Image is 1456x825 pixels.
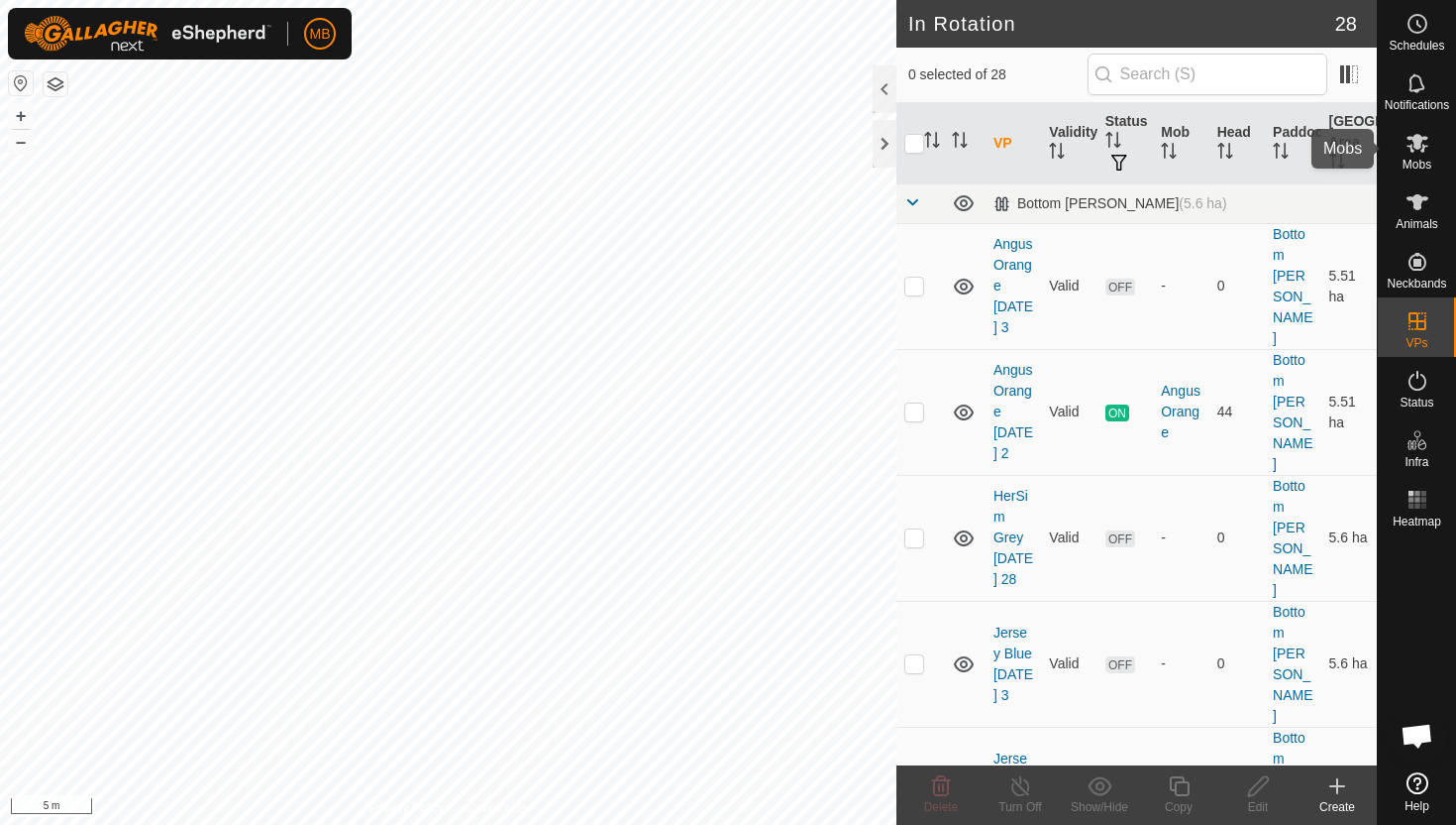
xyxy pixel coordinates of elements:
a: Bottom [PERSON_NAME] [1273,352,1312,472]
span: Notifications [1385,99,1449,111]
a: Bottom [PERSON_NAME] [1273,604,1312,724]
th: Validity [1041,103,1096,184]
a: Help [1378,765,1456,820]
a: HerSim Grey [DATE] 28 [993,488,1033,587]
th: Mob [1153,103,1208,184]
span: Heatmap [1393,516,1441,528]
div: Copy [1139,798,1218,816]
td: Valid [1041,349,1096,475]
span: OFF [1105,279,1135,295]
span: Status [1400,397,1433,409]
button: – [9,130,33,154]
p-sorticon: Activate to sort [1273,146,1289,162]
button: Map Layers [44,72,67,96]
td: 5.6 ha [1321,475,1377,601]
div: Angus Orange [1161,381,1200,443]
span: MB [310,24,331,45]
a: Bottom [PERSON_NAME] [1273,478,1312,598]
div: Turn Off [981,798,1060,816]
a: Jersey Blue [DATE] 3 [993,625,1033,703]
td: 0 [1209,475,1265,601]
th: [GEOGRAPHIC_DATA] Area [1321,103,1377,184]
span: VPs [1405,337,1427,349]
p-sorticon: Activate to sort [1049,146,1065,162]
button: + [9,104,33,128]
span: Help [1404,800,1429,812]
p-sorticon: Activate to sort [1329,156,1345,172]
div: Bottom [PERSON_NAME] [993,195,1227,212]
th: Status [1097,103,1153,184]
div: Show/Hide [1060,798,1139,816]
div: Open chat [1388,706,1447,766]
span: Animals [1396,218,1438,230]
a: Angus Orange [DATE] 3 [993,236,1033,335]
span: OFF [1105,530,1135,547]
p-sorticon: Activate to sort [1217,146,1233,162]
p-sorticon: Activate to sort [924,135,940,151]
span: (5.6 ha) [1179,195,1226,211]
a: Contact Us [468,799,526,817]
td: Valid [1041,601,1096,727]
span: 0 selected of 28 [908,64,1088,85]
img: Gallagher Logo [24,16,271,52]
button: Reset Map [9,71,33,95]
a: Angus Orange [DATE] 2 [993,362,1033,461]
td: 5.6 ha [1321,601,1377,727]
span: 28 [1335,9,1357,39]
th: Paddock [1265,103,1320,184]
span: ON [1105,405,1129,421]
div: - [1161,653,1200,674]
p-sorticon: Activate to sort [1161,146,1177,162]
div: Edit [1218,798,1298,816]
td: 5.51 ha [1321,349,1377,475]
a: Privacy Policy [369,799,444,817]
span: Neckbands [1387,278,1446,290]
div: - [1161,276,1200,296]
td: 0 [1209,601,1265,727]
span: OFF [1105,656,1135,673]
p-sorticon: Activate to sort [1105,135,1121,151]
td: 5.51 ha [1321,223,1377,349]
td: Valid [1041,223,1096,349]
input: Search (S) [1088,54,1327,95]
span: Schedules [1389,40,1444,52]
div: Create [1298,798,1377,816]
td: 44 [1209,349,1265,475]
span: Mobs [1403,159,1431,171]
p-sorticon: Activate to sort [952,135,968,151]
th: VP [986,103,1041,184]
div: - [1161,528,1200,548]
h2: In Rotation [908,12,1335,36]
span: Delete [924,800,959,814]
a: Bottom [PERSON_NAME] [1273,226,1312,346]
td: 0 [1209,223,1265,349]
span: Infra [1404,456,1428,468]
th: Head [1209,103,1265,184]
td: Valid [1041,475,1096,601]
